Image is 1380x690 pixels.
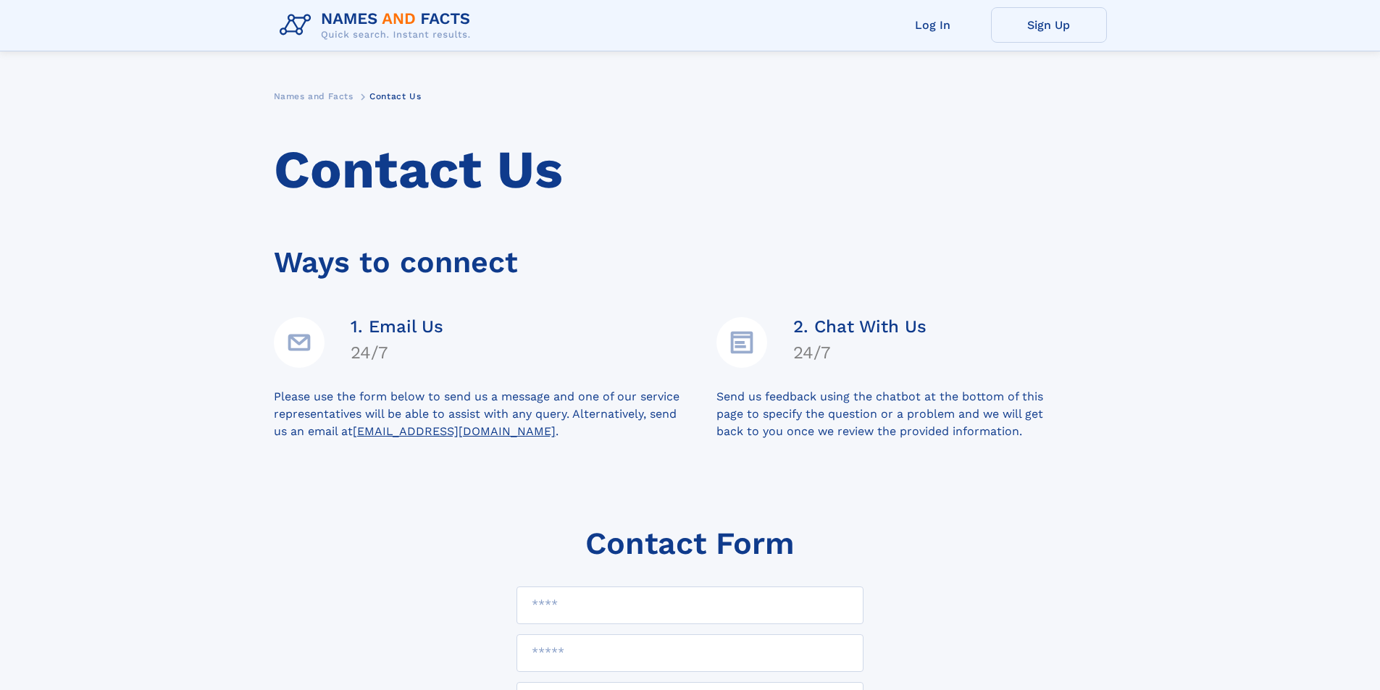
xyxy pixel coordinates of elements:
[274,388,716,440] div: Please use the form below to send us a message and one of our service representatives will be abl...
[274,87,354,105] a: Names and Facts
[369,91,421,101] span: Contact Us
[875,7,991,43] a: Log In
[716,317,767,368] img: Details Icon
[793,342,927,363] h4: 24/7
[351,316,443,337] h4: 1. Email Us
[716,388,1107,440] div: Send us feedback using the chatbot at the bottom of this page to specify the question or a proble...
[274,317,325,368] img: Email Address Icon
[274,225,1107,285] div: Ways to connect
[353,424,556,438] a: [EMAIL_ADDRESS][DOMAIN_NAME]
[585,526,795,561] h1: Contact Form
[351,342,443,363] h4: 24/7
[991,7,1107,43] a: Sign Up
[274,140,1107,201] h1: Contact Us
[274,6,482,45] img: Logo Names and Facts
[793,316,927,337] h4: 2. Chat With Us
